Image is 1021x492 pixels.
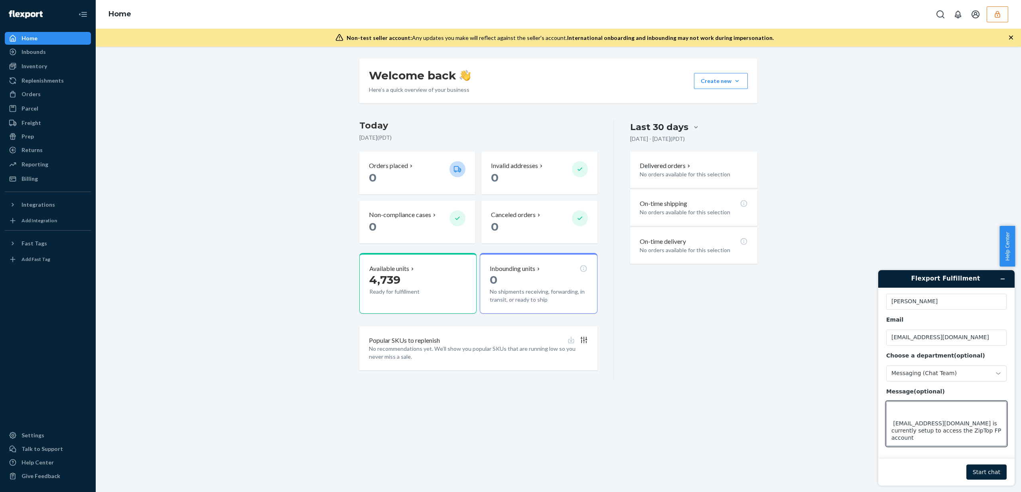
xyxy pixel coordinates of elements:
span: 0 [490,273,497,287]
a: Add Integration [5,214,91,227]
h1: Welcome back [369,68,471,83]
a: Orders [5,88,91,101]
p: No recommendations yet. We’ll show you popular SKUs that are running low so you never miss a sale. [369,345,588,361]
span: 4,739 [369,273,400,287]
span: International onboarding and inbounding may not work during impersonation. [567,34,774,41]
div: Inventory [22,62,47,70]
div: Any updates you make will reflect against the seller's account. [347,34,774,42]
p: Non-compliance cases [369,210,431,219]
a: Home [5,32,91,45]
div: Billing [22,175,38,183]
div: Add Integration [22,217,57,224]
p: No shipments receiving, forwarding, in transit, or ready to ship [490,288,587,304]
div: Add Fast Tag [22,256,50,263]
div: Reporting [22,160,48,168]
span: Chat [19,6,35,13]
a: Freight [5,117,91,129]
span: 0 [369,220,376,233]
div: Integrations [22,201,55,209]
span: 0 [491,171,499,184]
span: 0 [491,220,499,233]
button: Help Center [999,226,1015,267]
img: Flexport logo [9,10,43,18]
p: [DATE] ( PDT ) [359,134,597,142]
button: Talk to Support [5,443,91,455]
button: Give Feedback [5,470,91,482]
p: No orders available for this selection [640,170,748,178]
p: Canceled orders [491,210,536,219]
div: Prep [22,132,34,140]
a: Parcel [5,102,91,115]
div: Replenishments [22,77,64,85]
button: Open account menu [968,6,984,22]
div: Freight [22,119,41,127]
div: Last 30 days [630,121,688,133]
button: Orders placed 0 [359,152,475,194]
p: Ready for fulfillment [369,288,443,296]
div: Talk to Support [22,445,63,453]
button: Invalid addresses 0 [481,152,597,194]
button: Canceled orders 0 [481,201,597,243]
button: Close Navigation [75,6,91,22]
a: Replenishments [5,74,91,87]
a: Settings [5,429,91,442]
button: Open notifications [950,6,966,22]
p: On-time delivery [640,237,686,246]
button: Integrations [5,198,91,211]
a: Help Center [5,456,91,469]
p: No orders available for this selection [640,246,748,254]
button: Available units4,739Ready for fulfillment [359,253,477,314]
p: Invalid addresses [491,161,538,170]
button: Non-compliance cases 0 [359,201,475,243]
a: Home [108,10,131,18]
div: Fast Tags [22,239,47,247]
span: Non-test seller account: [347,34,412,41]
p: Orders placed [369,161,408,170]
h3: Today [359,119,597,132]
p: On-time shipping [640,199,687,208]
button: Delivered orders [640,161,692,170]
a: Inventory [5,60,91,73]
a: Add Fast Tag [5,253,91,266]
p: Inbounding units [490,264,535,273]
ol: breadcrumbs [102,3,138,26]
div: Home [22,34,37,42]
button: Create new [694,73,748,89]
div: Parcel [22,105,38,113]
a: Billing [5,172,91,185]
a: Reporting [5,158,91,171]
div: Give Feedback [22,472,60,480]
button: Inbounding units0No shipments receiving, forwarding, in transit, or ready to ship [480,253,597,314]
a: Returns [5,144,91,156]
p: No orders available for this selection [640,208,748,216]
img: hand-wave emoji [459,70,471,81]
p: Available units [369,264,409,273]
iframe: Find more information here [872,264,1021,492]
a: Prep [5,130,91,143]
a: Inbounds [5,45,91,58]
button: Fast Tags [5,237,91,250]
div: Help Center [22,458,54,466]
div: Orders [22,90,41,98]
p: Popular SKUs to replenish [369,336,440,345]
button: Open Search Box [932,6,948,22]
div: Settings [22,431,44,439]
span: 0 [369,171,376,184]
div: Inbounds [22,48,46,56]
p: Here’s a quick overview of your business [369,86,471,94]
div: Returns [22,146,43,154]
p: [DATE] - [DATE] ( PDT ) [630,135,685,143]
